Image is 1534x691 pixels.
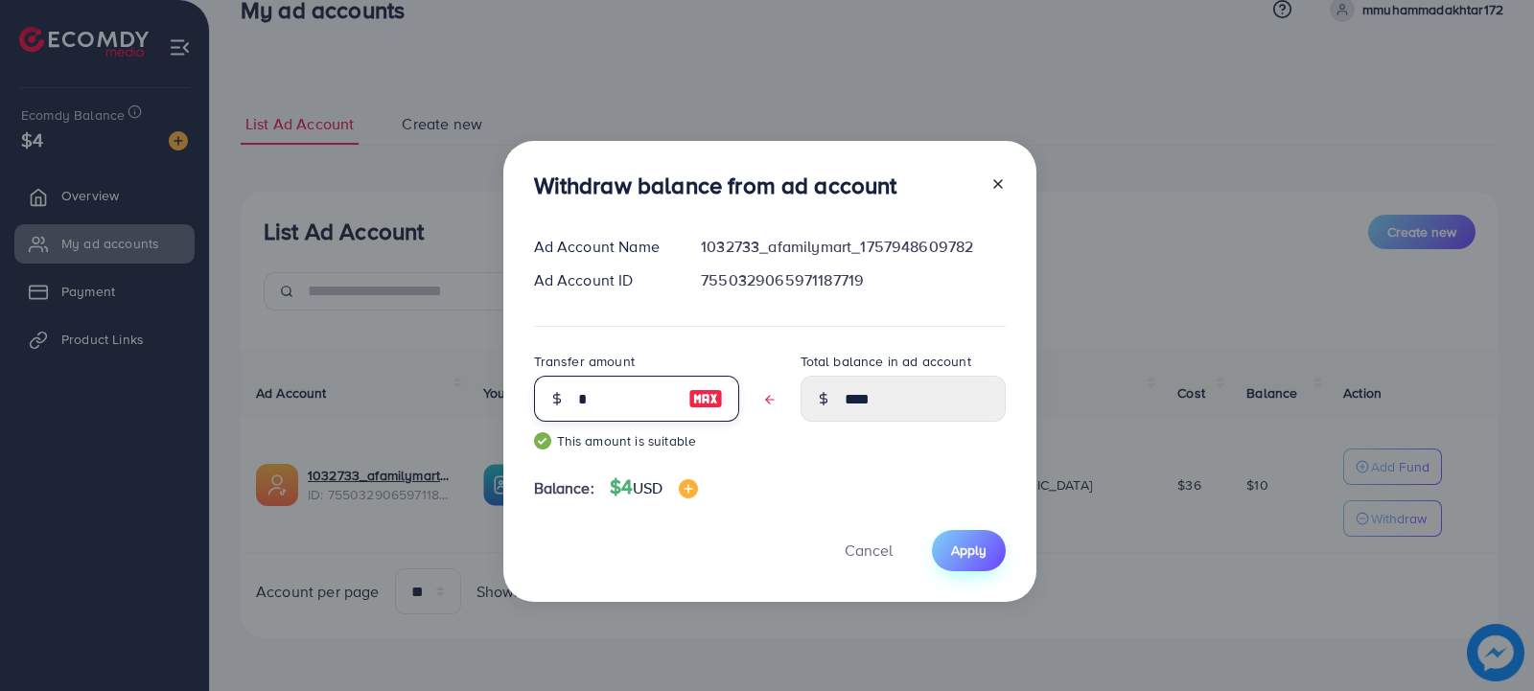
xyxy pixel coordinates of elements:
label: Transfer amount [534,352,635,371]
div: 7550329065971187719 [686,269,1020,291]
img: image [679,479,698,498]
button: Cancel [821,530,917,571]
h3: Withdraw balance from ad account [534,172,897,199]
div: 1032733_afamilymart_1757948609782 [686,236,1020,258]
small: This amount is suitable [534,431,739,450]
span: USD [633,477,662,498]
img: guide [534,432,551,449]
div: Ad Account ID [519,269,686,291]
span: Apply [951,541,987,560]
label: Total balance in ad account [801,352,971,371]
div: Ad Account Name [519,236,686,258]
button: Apply [932,530,1006,571]
span: Balance: [534,477,594,499]
img: image [688,387,723,410]
span: Cancel [845,540,893,561]
h4: $4 [610,475,698,499]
